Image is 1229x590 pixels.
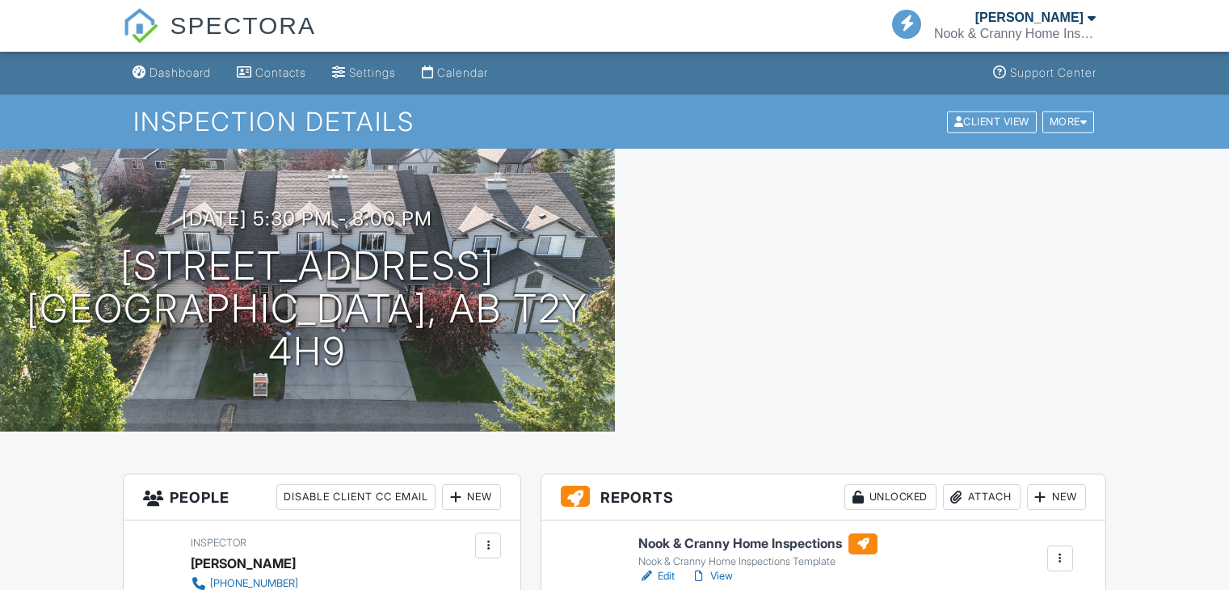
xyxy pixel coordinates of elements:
[123,8,158,44] img: The Best Home Inspection Software - Spectora
[210,577,298,590] div: [PHONE_NUMBER]
[691,568,733,584] a: View
[126,58,217,88] a: Dashboard
[945,115,1041,127] a: Client View
[541,474,1105,520] h3: Reports
[124,474,520,520] h3: People
[170,8,317,42] span: SPECTORA
[191,537,246,549] span: Inspector
[947,111,1037,133] div: Client View
[149,65,211,79] div: Dashboard
[1042,111,1095,133] div: More
[182,208,432,230] h3: [DATE] 5:30 pm - 8:00 pm
[133,107,1096,136] h1: Inspection Details
[638,533,878,554] h6: Nook & Cranny Home Inspections
[326,58,402,88] a: Settings
[934,26,1096,42] div: Nook & Cranny Home Inspections Ltd.
[844,484,936,510] div: Unlocked
[638,568,675,584] a: Edit
[638,555,878,568] div: Nook & Cranny Home Inspections Template
[255,65,306,79] div: Contacts
[1010,65,1096,79] div: Support Center
[987,58,1103,88] a: Support Center
[437,65,488,79] div: Calendar
[943,484,1021,510] div: Attach
[442,484,501,510] div: New
[1027,484,1086,510] div: New
[975,10,1084,26] div: [PERSON_NAME]
[415,58,495,88] a: Calendar
[349,65,396,79] div: Settings
[638,533,878,569] a: Nook & Cranny Home Inspections Nook & Cranny Home Inspections Template
[123,24,316,54] a: SPECTORA
[276,484,436,510] div: Disable Client CC Email
[26,245,589,373] h1: [STREET_ADDRESS] [GEOGRAPHIC_DATA], AB T2Y 4H9
[191,551,296,575] div: [PERSON_NAME]
[230,58,313,88] a: Contacts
